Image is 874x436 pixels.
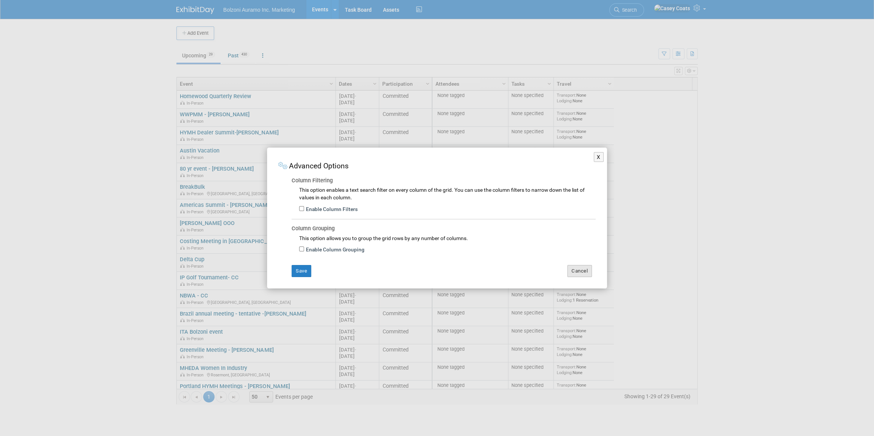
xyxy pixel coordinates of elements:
button: X [594,152,604,162]
label: Enable Column Filters [304,206,358,213]
div: This option allows you to group the grid rows by any number of columns. [299,233,596,242]
div: This option enables a text search filter on every column of the grid. You can use the column filt... [299,185,596,202]
button: Cancel [567,265,592,277]
div: Column Filtering [292,171,596,185]
button: Save [292,265,311,277]
label: Enable Column Grouping [304,246,364,254]
div: Column Grouping [292,219,596,233]
div: Advanced Options [278,159,596,171]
